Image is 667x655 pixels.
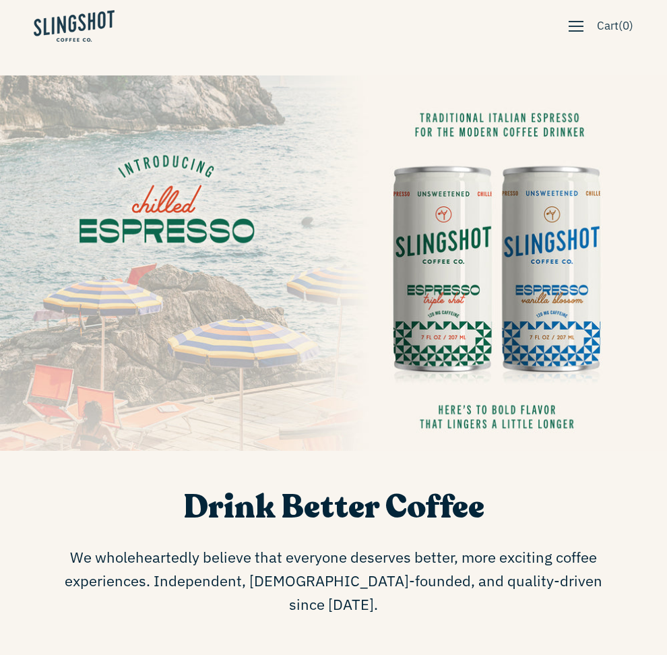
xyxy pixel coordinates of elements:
[183,485,484,529] span: Drink Better Coffee
[57,545,610,617] span: We wholeheartedly believe that everyone deserves better, more exciting coffee experiences. Indepe...
[629,17,633,35] span: )
[623,18,629,33] span: 0
[618,17,623,35] span: (
[590,13,640,39] a: Cart(0)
